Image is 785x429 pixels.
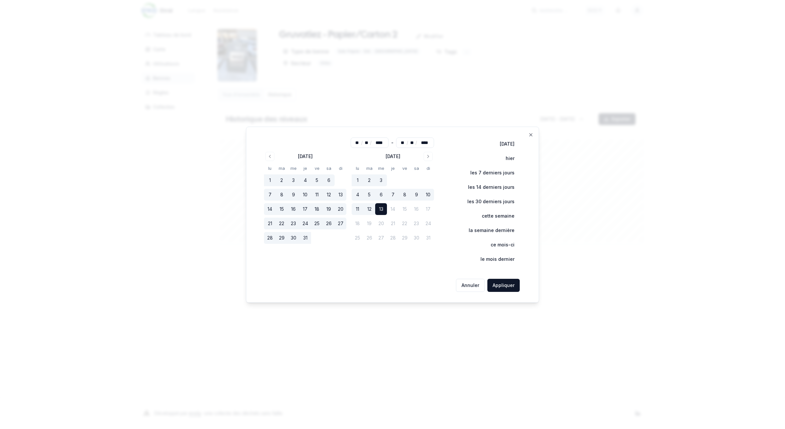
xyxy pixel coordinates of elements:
button: cette semaine [468,209,520,223]
button: les 30 derniers jours [454,195,520,208]
th: mardi [276,165,288,172]
button: 8 [399,189,410,201]
button: 30 [288,232,299,244]
button: ce mois-ci [477,238,520,251]
div: - [391,137,393,148]
button: 15 [276,203,288,215]
button: les 14 derniers jours [454,181,520,194]
button: 3 [288,174,299,186]
button: 9 [410,189,422,201]
button: Go to previous month [265,152,274,161]
button: 14 [264,203,276,215]
button: 13 [375,203,387,215]
button: 18 [311,203,323,215]
button: 4 [352,189,363,201]
button: 25 [311,218,323,229]
button: 27 [335,218,346,229]
th: mercredi [375,165,387,172]
span: / [415,139,417,146]
button: 7 [387,189,399,201]
button: 24 [299,218,311,229]
div: [DATE] [386,153,400,160]
button: 5 [311,174,323,186]
th: jeudi [299,165,311,172]
button: Appliquer [487,279,520,292]
button: la semaine dernière [455,224,520,237]
span: / [361,139,363,146]
button: 29 [276,232,288,244]
button: 3 [375,174,387,186]
button: [DATE] [486,137,520,151]
button: 19 [323,203,335,215]
button: 6 [375,189,387,201]
th: samedi [323,165,335,172]
button: 26 [323,218,335,229]
button: 4 [299,174,311,186]
button: 28 [264,232,276,244]
button: 11 [311,189,323,201]
button: 6 [323,174,335,186]
button: 5 [363,189,375,201]
div: [DATE] [298,153,313,160]
th: mercredi [288,165,299,172]
button: 11 [352,203,363,215]
button: 22 [276,218,288,229]
button: 23 [288,218,299,229]
button: Annuler [456,279,485,292]
th: jeudi [387,165,399,172]
button: 20 [335,203,346,215]
th: mardi [363,165,375,172]
button: 8 [276,189,288,201]
button: 17 [299,203,311,215]
button: 13 [335,189,346,201]
button: 12 [323,189,335,201]
button: 21 [264,218,276,229]
button: 7 [264,189,276,201]
button: 16 [288,203,299,215]
th: lundi [352,165,363,172]
button: Go to next month [424,152,433,161]
th: vendredi [399,165,410,172]
button: 9 [288,189,299,201]
button: 2 [363,174,375,186]
span: / [370,139,372,146]
button: 1 [352,174,363,186]
button: 10 [299,189,311,201]
button: 10 [422,189,434,201]
span: / [407,139,408,146]
th: lundi [264,165,276,172]
th: dimanche [422,165,434,172]
th: dimanche [335,165,346,172]
button: les 7 derniers jours [457,166,520,179]
button: 2 [276,174,288,186]
th: samedi [410,165,422,172]
button: le mois dernier [467,253,520,266]
button: 1 [264,174,276,186]
th: vendredi [311,165,323,172]
button: 31 [299,232,311,244]
button: 12 [363,203,375,215]
button: hier [492,152,520,165]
